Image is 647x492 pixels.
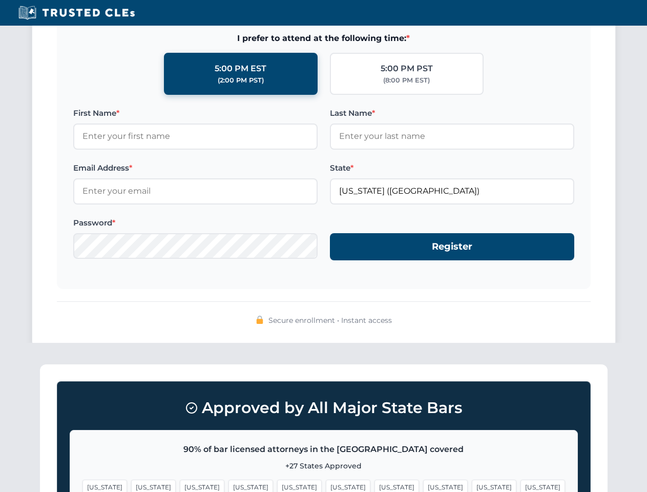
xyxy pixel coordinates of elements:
[330,233,574,260] button: Register
[330,124,574,149] input: Enter your last name
[381,62,433,75] div: 5:00 PM PST
[73,107,318,119] label: First Name
[70,394,578,422] h3: Approved by All Major State Bars
[256,316,264,324] img: 🔒
[73,124,318,149] input: Enter your first name
[215,62,266,75] div: 5:00 PM EST
[73,217,318,229] label: Password
[73,162,318,174] label: Email Address
[330,107,574,119] label: Last Name
[73,178,318,204] input: Enter your email
[383,75,430,86] div: (8:00 PM EST)
[73,32,574,45] span: I prefer to attend at the following time:
[330,178,574,204] input: Florida (FL)
[268,315,392,326] span: Secure enrollment • Instant access
[82,443,565,456] p: 90% of bar licensed attorneys in the [GEOGRAPHIC_DATA] covered
[15,5,138,20] img: Trusted CLEs
[218,75,264,86] div: (2:00 PM PST)
[330,162,574,174] label: State
[82,460,565,471] p: +27 States Approved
